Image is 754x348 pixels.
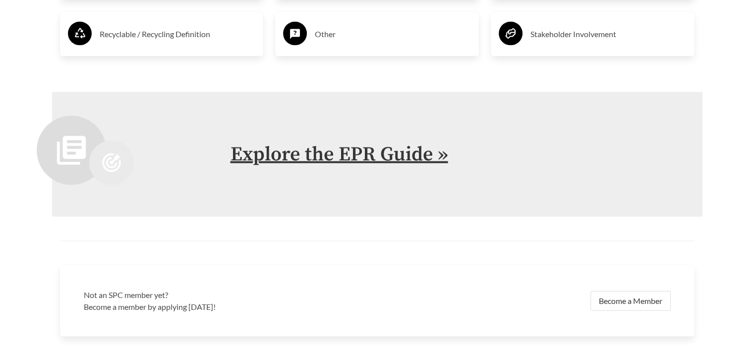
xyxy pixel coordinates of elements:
h3: Other [315,26,471,42]
h3: Not an SPC member yet? [84,289,371,301]
a: Become a Member [590,291,671,311]
p: Become a member by applying [DATE]! [84,301,371,313]
h3: Recyclable / Recycling Definition [100,26,256,42]
a: Explore the EPR Guide » [231,142,448,167]
h3: Stakeholder Involvement [530,26,687,42]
